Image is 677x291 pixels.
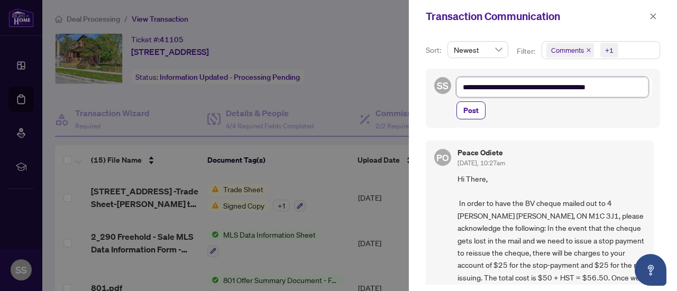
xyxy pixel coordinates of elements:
[437,78,449,93] span: SS
[551,45,584,55] span: Comments
[456,101,486,119] button: Post
[517,45,537,57] p: Filter:
[586,48,591,53] span: close
[546,43,594,58] span: Comments
[454,42,502,58] span: Newest
[463,102,479,119] span: Post
[605,45,614,55] div: +1
[458,149,505,156] h5: Peace Odiete
[635,254,666,286] button: Open asap
[649,13,657,20] span: close
[426,8,646,24] div: Transaction Communication
[426,44,443,56] p: Sort:
[458,159,505,167] span: [DATE], 10:27am
[436,150,449,164] span: PO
